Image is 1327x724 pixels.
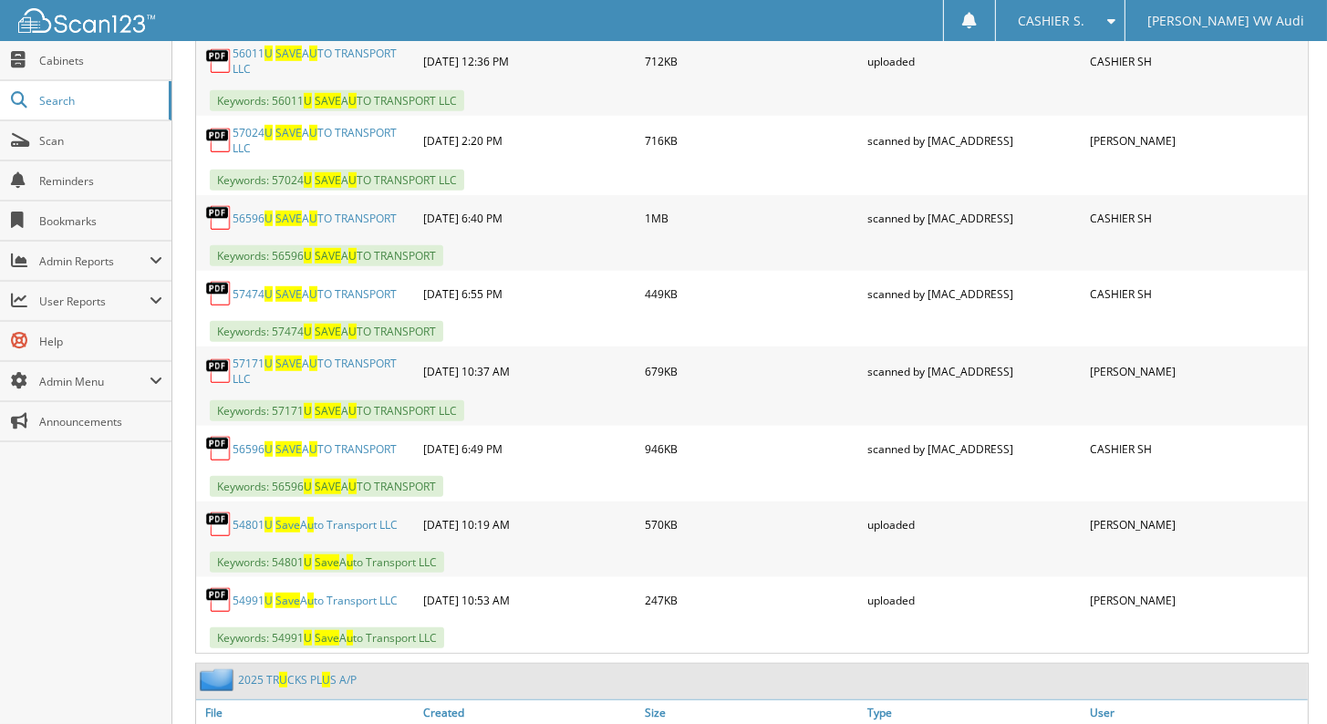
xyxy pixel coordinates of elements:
[641,582,864,618] div: 247KB
[39,93,160,109] span: Search
[275,211,302,226] span: SAVE
[1085,430,1308,467] div: CASHIER SH
[264,125,273,140] span: U
[275,46,302,61] span: SAVE
[210,170,464,191] span: Keywords: 57024 A TO TRANSPORT LLC
[264,211,273,226] span: U
[863,41,1085,81] div: uploaded
[205,280,233,307] img: PDF.png
[641,41,864,81] div: 712KB
[419,120,641,160] div: [DATE] 2:20 PM
[205,127,233,154] img: PDF.png
[210,400,464,421] span: Keywords: 57171 A TO TRANSPORT LLC
[39,334,162,349] span: Help
[39,253,150,269] span: Admin Reports
[863,200,1085,236] div: scanned by [MAC_ADDRESS]
[205,435,233,462] img: PDF.png
[39,53,162,68] span: Cabinets
[419,200,641,236] div: [DATE] 6:40 PM
[347,554,353,570] span: u
[315,172,341,188] span: SAVE
[233,125,414,156] a: 57024U SAVEAUTO TRANSPORT LLC
[233,356,414,387] a: 57171U SAVEAUTO TRANSPORT LLC
[264,517,273,533] span: U
[419,506,641,543] div: [DATE] 10:19 AM
[1085,351,1308,391] div: [PERSON_NAME]
[315,479,341,494] span: SAVE
[275,125,302,140] span: SAVE
[210,245,443,266] span: Keywords: 56596 A TO TRANSPORT
[1085,582,1308,618] div: [PERSON_NAME]
[264,593,273,608] span: U
[275,593,300,608] span: Save
[309,286,317,302] span: U
[348,324,357,339] span: U
[233,593,398,608] a: 54991U SaveAuto Transport LLC
[348,248,357,264] span: U
[348,93,357,109] span: U
[863,120,1085,160] div: scanned by [MAC_ADDRESS]
[315,93,341,109] span: SAVE
[348,403,357,419] span: U
[315,324,341,339] span: SAVE
[275,441,302,457] span: SAVE
[1085,275,1308,312] div: CASHIER SH
[1085,41,1308,81] div: CASHIER SH
[863,275,1085,312] div: scanned by [MAC_ADDRESS]
[39,294,150,309] span: User Reports
[275,517,300,533] span: Save
[205,204,233,232] img: PDF.png
[39,173,162,189] span: Reminders
[863,430,1085,467] div: scanned by [MAC_ADDRESS]
[233,441,397,457] a: 56596U SAVEAUTO TRANSPORT
[39,374,150,389] span: Admin Menu
[304,324,312,339] span: U
[419,41,641,81] div: [DATE] 12:36 PM
[309,441,317,457] span: U
[210,321,443,342] span: Keywords: 57474 A TO TRANSPORT
[309,356,317,371] span: U
[304,630,312,646] span: U
[347,630,353,646] span: u
[309,125,317,140] span: U
[264,286,273,302] span: U
[419,351,641,391] div: [DATE] 10:37 AM
[1085,506,1308,543] div: [PERSON_NAME]
[304,93,312,109] span: U
[315,630,339,646] span: Save
[419,430,641,467] div: [DATE] 6:49 PM
[309,211,317,226] span: U
[307,593,314,608] span: u
[322,672,330,688] span: U
[233,46,414,77] a: 56011U SAVEAUTO TRANSPORT LLC
[205,586,233,614] img: PDF.png
[275,356,302,371] span: SAVE
[348,172,357,188] span: U
[304,172,312,188] span: U
[39,414,162,429] span: Announcements
[863,506,1085,543] div: uploaded
[641,506,864,543] div: 570KB
[275,286,302,302] span: SAVE
[205,47,233,75] img: PDF.png
[279,672,287,688] span: U
[348,479,357,494] span: U
[315,403,341,419] span: SAVE
[863,351,1085,391] div: scanned by [MAC_ADDRESS]
[264,356,273,371] span: U
[304,479,312,494] span: U
[233,517,398,533] a: 54801U SaveAuto Transport LLC
[641,430,864,467] div: 946KB
[210,552,444,573] span: Keywords: 54801 A to Transport LLC
[641,351,864,391] div: 679KB
[205,511,233,538] img: PDF.png
[304,403,312,419] span: U
[238,672,357,688] a: 2025 TRUCKS PLUS A/P
[307,517,314,533] span: u
[1236,636,1327,724] iframe: Chat Widget
[264,441,273,457] span: U
[315,554,339,570] span: Save
[233,286,397,302] a: 57474U SAVEAUTO TRANSPORT
[210,476,443,497] span: Keywords: 56596 A TO TRANSPORT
